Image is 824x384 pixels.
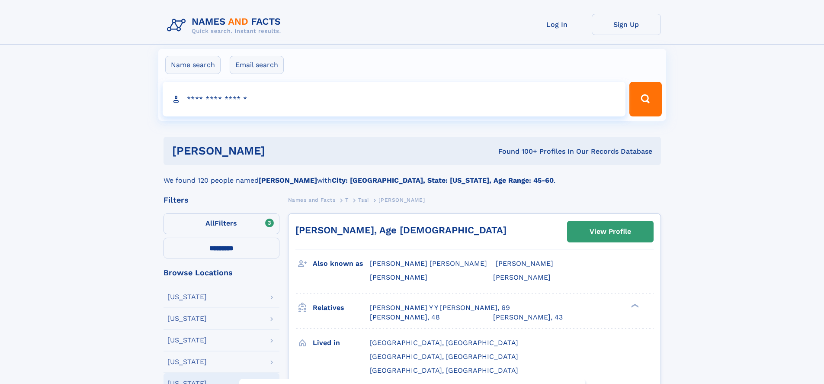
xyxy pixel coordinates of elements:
[358,194,369,205] a: Tsai
[164,165,661,186] div: We found 120 people named with .
[568,221,653,242] a: View Profile
[345,197,349,203] span: T
[629,303,639,308] div: ❯
[288,194,336,205] a: Names and Facts
[164,213,279,234] label: Filters
[167,294,207,300] div: [US_STATE]
[165,56,221,74] label: Name search
[164,14,288,37] img: Logo Names and Facts
[370,303,510,313] a: [PERSON_NAME] Y Y [PERSON_NAME], 69
[370,259,487,268] span: [PERSON_NAME] [PERSON_NAME]
[345,194,349,205] a: T
[590,222,631,242] div: View Profile
[259,176,317,184] b: [PERSON_NAME]
[313,300,370,315] h3: Relatives
[167,315,207,322] div: [US_STATE]
[332,176,554,184] b: City: [GEOGRAPHIC_DATA], State: [US_STATE], Age Range: 45-60
[172,145,382,156] h1: [PERSON_NAME]
[164,196,279,204] div: Filters
[313,256,370,271] h3: Also known as
[592,14,661,35] a: Sign Up
[493,313,563,322] a: [PERSON_NAME], 43
[163,82,626,116] input: search input
[370,339,518,347] span: [GEOGRAPHIC_DATA], [GEOGRAPHIC_DATA]
[382,147,652,156] div: Found 100+ Profiles In Our Records Database
[164,269,279,277] div: Browse Locations
[629,82,661,116] button: Search Button
[358,197,369,203] span: Tsai
[496,259,553,268] span: [PERSON_NAME]
[370,352,518,361] span: [GEOGRAPHIC_DATA], [GEOGRAPHIC_DATA]
[295,225,507,236] a: [PERSON_NAME], Age [DEMOGRAPHIC_DATA]
[493,273,551,281] span: [PERSON_NAME]
[523,14,592,35] a: Log In
[370,366,518,374] span: [GEOGRAPHIC_DATA], [GEOGRAPHIC_DATA]
[370,313,440,322] a: [PERSON_NAME], 48
[230,56,284,74] label: Email search
[313,336,370,350] h3: Lived in
[205,219,215,227] span: All
[370,273,427,281] span: [PERSON_NAME]
[167,358,207,365] div: [US_STATE]
[378,197,425,203] span: [PERSON_NAME]
[167,337,207,344] div: [US_STATE]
